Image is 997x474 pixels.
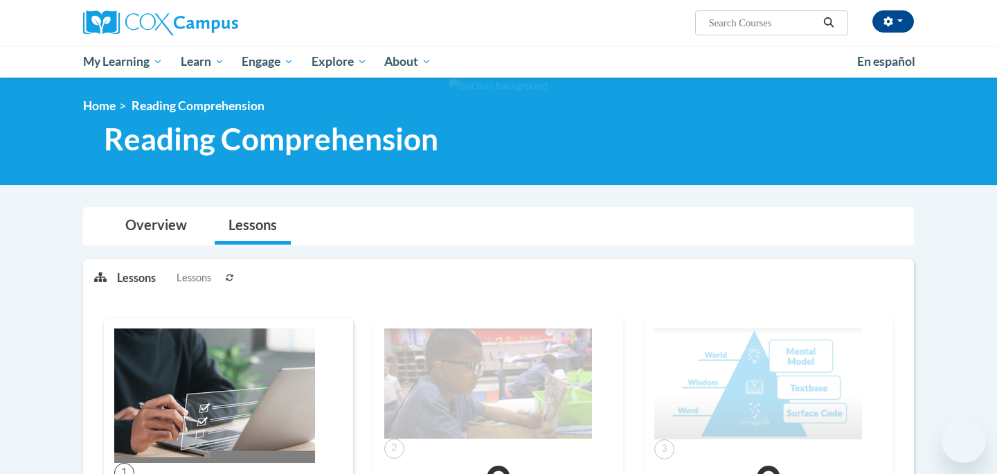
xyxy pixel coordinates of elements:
[177,270,211,286] span: Lessons
[848,47,924,76] a: En español
[303,46,376,78] a: Explore
[872,10,914,33] button: Account Settings
[942,419,986,463] iframe: Button to launch messaging window
[818,15,839,31] button: Search
[376,46,441,78] a: About
[111,208,201,245] a: Overview
[114,328,315,463] img: Course Image
[384,439,404,459] span: 2
[654,439,674,459] span: 3
[74,46,172,78] a: My Learning
[312,53,367,70] span: Explore
[384,53,431,70] span: About
[384,328,592,439] img: Course Image
[132,98,264,113] span: Reading Comprehension
[83,10,346,35] a: Cox Campus
[233,46,303,78] a: Engage
[172,46,233,78] a: Learn
[449,78,548,94] img: Section background
[708,15,818,31] input: Search Courses
[181,53,224,70] span: Learn
[242,53,294,70] span: Engage
[654,328,862,439] img: Course Image
[62,46,935,78] div: Main menu
[117,270,156,286] p: Lessons
[83,10,238,35] img: Cox Campus
[83,98,116,113] a: Home
[857,54,915,69] span: En español
[215,208,291,245] a: Lessons
[104,121,438,157] span: Reading Comprehension
[83,53,163,70] span: My Learning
